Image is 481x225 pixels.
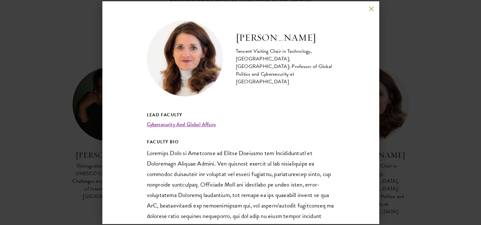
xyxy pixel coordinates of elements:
h5: FACULTY BIO [147,138,334,146]
a: Cybersecurity And Global Affairs [147,121,216,128]
h5: Lead Faculty [147,111,334,119]
h2: [PERSON_NAME] [236,31,334,44]
img: Madeline Carr [147,20,223,97]
div: Tencent Visiting Chair in Technology, [GEOGRAPHIC_DATA], [GEOGRAPHIC_DATA]; Professor of Global P... [236,47,334,85]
